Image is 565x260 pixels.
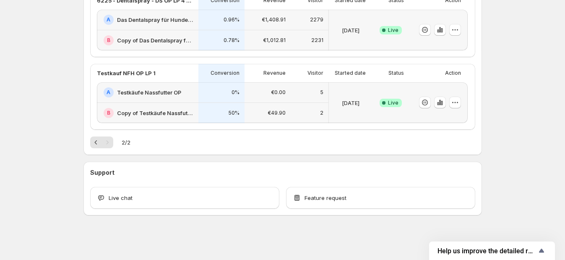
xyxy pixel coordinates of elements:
[335,70,366,76] p: Started date
[342,99,359,107] p: [DATE]
[117,88,181,97] h2: Testkäufe Nassfutter OP
[117,16,193,24] h2: Das Dentalspray für Hunde: Jetzt Neukunden Deal sichern!-v1
[271,89,286,96] p: €0.00
[107,89,110,96] h2: A
[310,16,323,23] p: 2279
[263,37,286,44] p: €1,012.81
[307,70,323,76] p: Visitor
[90,168,115,177] h3: Support
[97,69,156,77] p: Testkauf NFH OP LP 1
[107,37,110,44] h2: B
[262,16,286,23] p: €1,408.91
[268,110,286,116] p: €49.90
[224,37,240,44] p: 0.78%
[107,110,110,116] h2: B
[388,100,398,106] span: Live
[445,70,461,76] p: Action
[437,246,547,256] button: Show survey - Help us improve the detailed report for A/B campaigns
[311,37,323,44] p: 2231
[109,194,133,202] span: Live chat
[263,70,286,76] p: Revenue
[228,110,240,116] p: 50%
[232,89,240,96] p: 0%
[117,36,193,45] h2: Copy of Das Dentalspray für Hunde: Jetzt Neukunden Deal sichern!-v1
[224,16,240,23] p: 0.96%
[107,16,110,23] h2: A
[117,109,193,117] h2: Copy of Testkäufe Nassfutter OP
[320,110,323,116] p: 2
[388,27,398,34] span: Live
[320,89,323,96] p: 5
[305,194,346,202] span: Feature request
[437,247,536,255] span: Help us improve the detailed report for A/B campaigns
[90,137,113,148] nav: Pagination
[388,70,404,76] p: Status
[122,138,130,147] span: 2 / 2
[342,26,359,34] p: [DATE]
[90,137,102,148] button: Previous
[211,70,240,76] p: Conversion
